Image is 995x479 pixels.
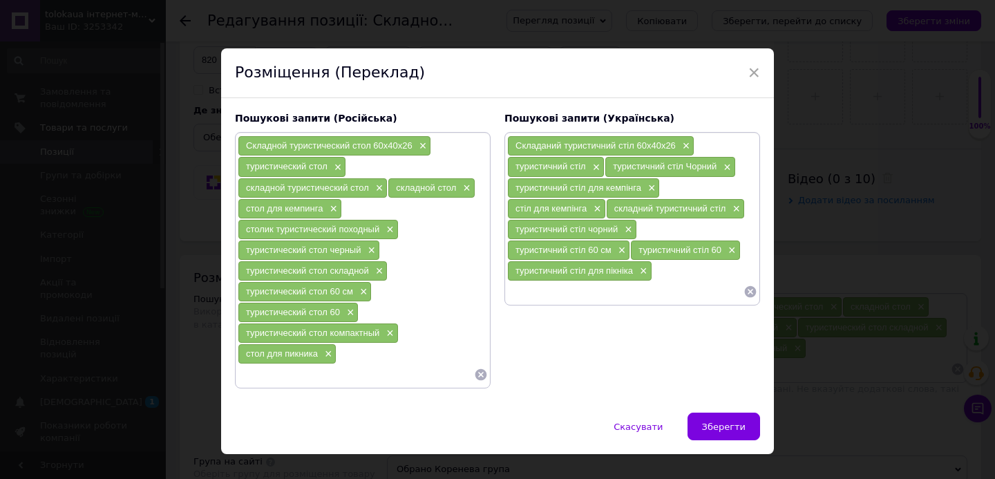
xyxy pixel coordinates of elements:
span: туристический стол черный [246,245,361,255]
span: × [357,286,368,298]
span: туристичний стіл 60 [638,245,721,255]
span: × [383,328,394,339]
span: × [326,203,337,215]
span: туристичний стіл чорний [515,224,618,234]
span: × [459,182,471,194]
span: складний туристичний стіл [614,203,726,214]
span: × [383,224,394,236]
span: туристический стол складной [246,265,369,276]
button: Зберегти [688,413,760,440]
span: × [720,162,731,173]
span: туристический стол [246,161,328,171]
span: × [372,182,383,194]
span: туристичний стіл [515,161,586,171]
span: × [416,140,427,152]
span: Складаний туристичний стіл 60x40x26 [515,140,676,151]
div: Розміщення (Переклад) [221,48,774,98]
span: Скасувати [614,422,663,432]
span: стол для пикника [246,348,318,359]
span: стіл для кемпінга [515,203,587,214]
span: туристичний стіл для пікніка [515,265,633,276]
span: × [636,265,647,277]
span: складной туристический стол [246,182,369,193]
span: стол для кемпинга [246,203,323,214]
span: × [679,140,690,152]
button: Скасувати [599,413,677,440]
span: × [725,245,736,256]
span: × [372,265,383,277]
span: Пошукові запити (Російська) [235,113,397,124]
span: × [364,245,375,256]
span: туристический стол 60 см [246,286,353,297]
span: × [321,348,332,360]
span: × [621,224,632,236]
span: × [589,162,600,173]
span: складной стол [396,182,456,193]
span: × [615,245,626,256]
span: туристический стол 60 [246,307,340,317]
span: туристический стол компактный [246,328,379,338]
span: туристичний стіл для кемпінга [515,182,641,193]
span: столик туристический походный [246,224,379,234]
span: × [343,307,354,319]
span: Складной туристический стол 60x40x26 [246,140,413,151]
span: туристичний стіл 60 см [515,245,612,255]
span: × [590,203,601,215]
span: × [729,203,740,215]
span: × [645,182,656,194]
span: × [331,162,342,173]
span: туристичний стіл Чорний [613,161,717,171]
span: × [748,61,760,84]
span: Пошукові запити (Українська) [504,113,674,124]
span: Зберегти [702,422,746,432]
